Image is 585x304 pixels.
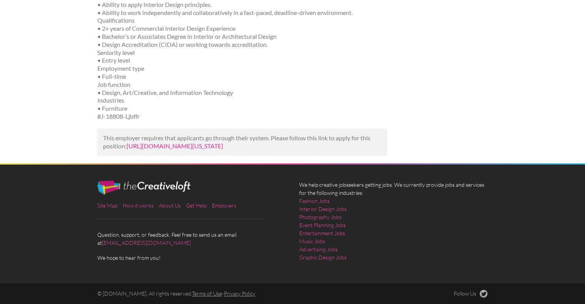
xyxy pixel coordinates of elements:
a: Terms of Use [192,290,222,297]
div: We help creative jobseekers getting jobs. We currently provide jobs and services for the followin... [293,181,495,267]
a: Follow Us [454,290,488,297]
a: Interior Design Jobs [299,205,347,213]
div: Question, support, or feedback. Feel free to send us an email at [91,181,293,262]
a: About Us [159,202,181,209]
a: Get Help [186,202,207,209]
img: The Creative Loft [97,181,190,194]
p: This employer requires that applicants go through their system. Please follow this link to apply ... [103,134,381,150]
a: How it works [123,202,153,209]
a: Advertising Jobs [299,245,338,253]
a: Site Map [97,202,117,209]
span: We hope to hear from you! [97,254,286,262]
a: Entertainment Jobs [299,229,345,237]
a: Fashion Jobs [299,197,330,205]
a: Music Jobs [299,237,325,245]
div: © [DOMAIN_NAME]. All rights reserved. - [91,290,394,297]
a: Employers [212,202,236,209]
a: Graphic Design Jobs [299,253,347,261]
a: [EMAIL_ADDRESS][DOMAIN_NAME] [102,239,191,246]
a: [URL][DOMAIN_NAME][US_STATE] [127,142,223,150]
a: Event Planning Jobs [299,221,346,229]
a: Photography Jobs [299,213,342,221]
a: Privacy Policy [224,290,255,297]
